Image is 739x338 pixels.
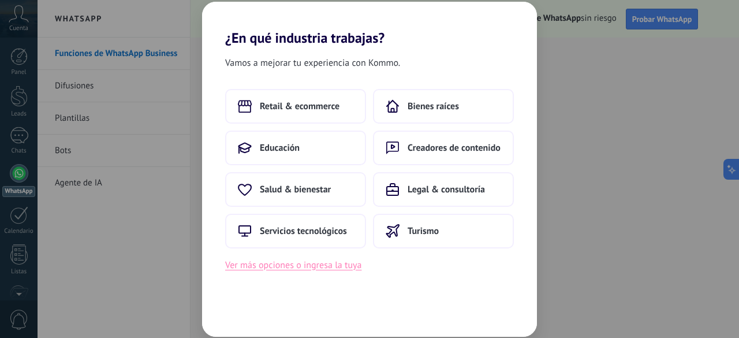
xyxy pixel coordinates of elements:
button: Turismo [373,214,514,248]
span: Retail & ecommerce [260,101,339,112]
span: Educación [260,142,300,154]
span: Legal & consultoría [408,184,485,195]
button: Creadores de contenido [373,131,514,165]
span: Servicios tecnológicos [260,225,347,237]
button: Servicios tecnológicos [225,214,366,248]
span: Creadores de contenido [408,142,501,154]
button: Ver más opciones o ingresa la tuya [225,258,361,273]
h2: ¿En qué industria trabajas? [202,2,537,46]
span: Bienes raíces [408,101,459,112]
button: Bienes raíces [373,89,514,124]
span: Salud & bienestar [260,184,331,195]
button: Legal & consultoría [373,172,514,207]
button: Salud & bienestar [225,172,366,207]
button: Educación [225,131,366,165]
button: Retail & ecommerce [225,89,366,124]
span: Vamos a mejorar tu experiencia con Kommo. [225,55,400,70]
span: Turismo [408,225,439,237]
